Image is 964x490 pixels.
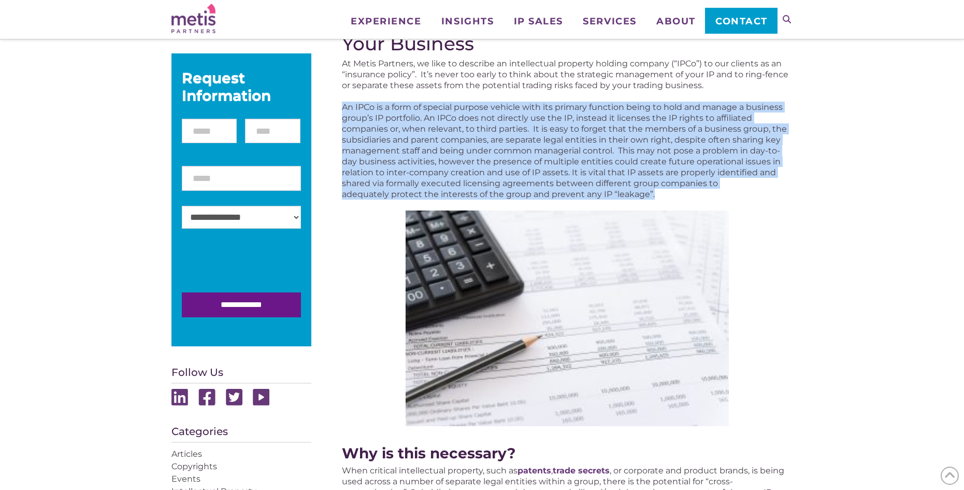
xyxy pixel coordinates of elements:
a: Copyrights [171,461,217,471]
img: Youtube [253,389,269,405]
a: patents [517,466,551,475]
h4: Categories [171,426,311,443]
p: An IPCo is a form of special purpose vehicle with its primary function being to hold and manage a... [342,102,793,200]
span: Back to Top [941,467,959,485]
a: Events [171,474,200,484]
span: Experience [351,17,421,26]
iframe: reCAPTCHA [182,244,339,284]
p: At Metis Partners, we like to describe an intellectual property holding company (“IPCo”) to our c... [342,58,793,91]
h4: Follow Us [171,367,311,384]
strong: Why is this necessary? [342,444,515,462]
a: Contact [705,8,777,34]
span: Insights [441,17,494,26]
a: Articles [171,449,202,459]
img: Metis Partners [171,4,215,33]
span: Services [583,17,636,26]
span: Contact [715,17,768,26]
span: About [656,17,696,26]
img: Metis Partners - Intellectual Property Holding Company Options [406,211,729,426]
span: IP Sales [514,17,563,26]
h2: 5 Ways an IP Holding Company Could Benefit Your Business [342,11,793,54]
a: trade secrets [553,466,610,475]
img: Linkedin [171,389,188,405]
img: Twitter [226,389,242,405]
img: Facebook [198,389,215,405]
div: Request Information [182,69,301,104]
